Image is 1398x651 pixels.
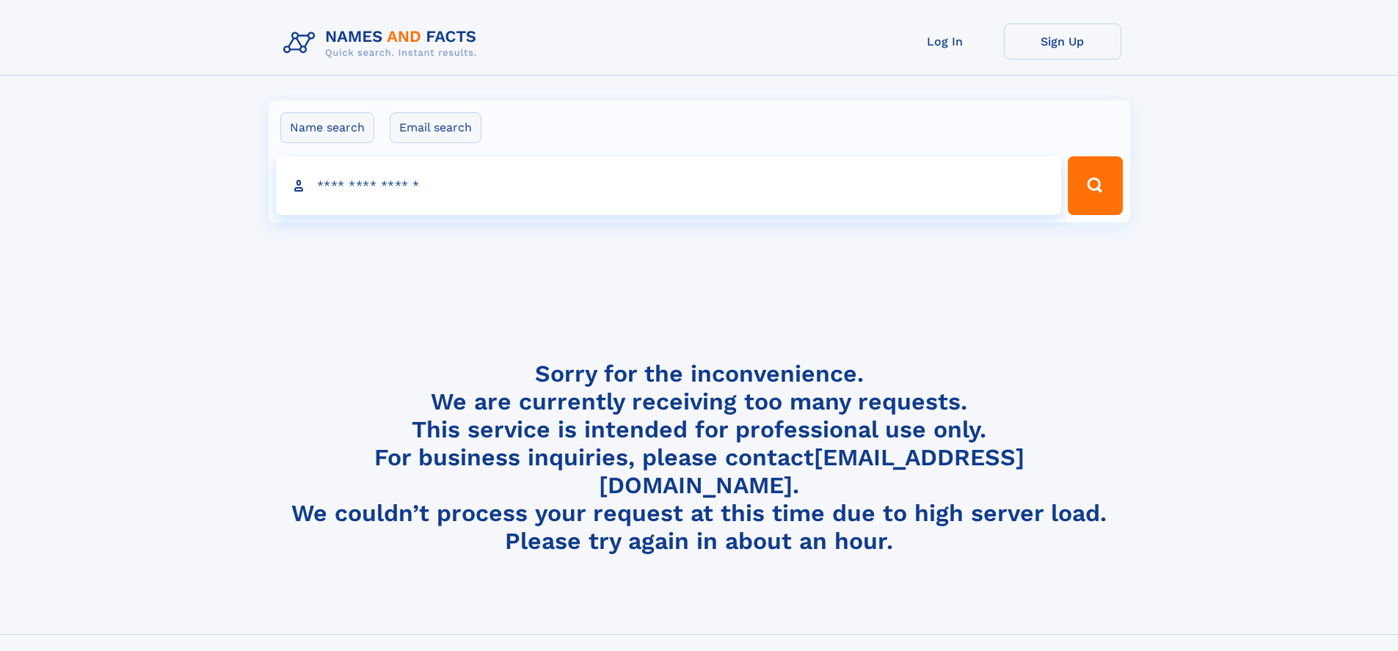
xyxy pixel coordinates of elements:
[887,23,1004,59] a: Log In
[277,360,1121,556] h4: Sorry for the inconvenience. We are currently receiving too many requests. This service is intend...
[280,112,374,143] label: Name search
[277,23,489,63] img: Logo Names and Facts
[599,443,1024,499] a: [EMAIL_ADDRESS][DOMAIN_NAME]
[1068,156,1122,215] button: Search Button
[1004,23,1121,59] a: Sign Up
[276,156,1062,215] input: search input
[390,112,481,143] label: Email search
